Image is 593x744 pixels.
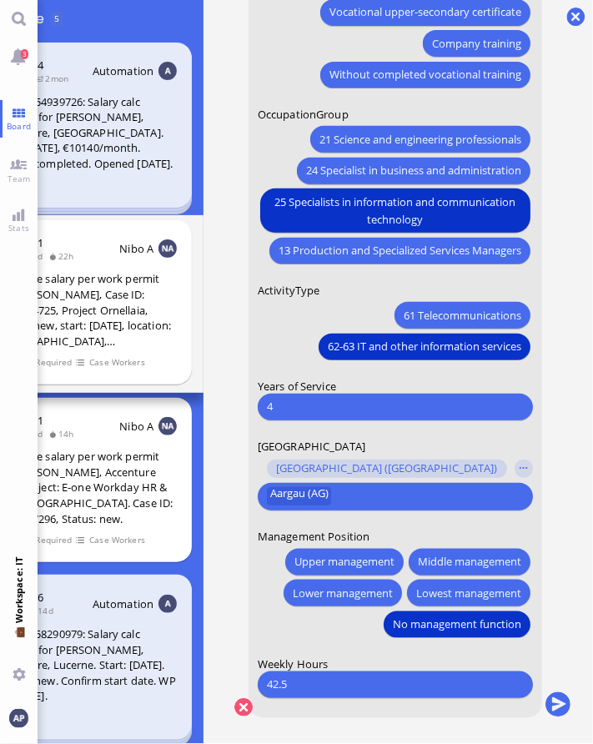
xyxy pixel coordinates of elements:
[269,194,521,229] span: 25 Specialists in information and communication technology
[267,460,506,478] button: [GEOGRAPHIC_DATA] ([GEOGRAPHIC_DATA])
[158,62,177,80] img: Aut
[409,549,530,576] button: Middle management
[9,709,28,727] img: You
[48,428,79,440] span: 14h
[48,250,79,262] span: 22h
[328,339,521,356] span: 62-63 IT and other information services
[158,239,177,258] img: NA
[28,605,58,616] span: 14d
[284,580,402,606] button: Lower management
[158,417,177,435] img: NA
[158,595,177,613] img: Aut
[89,355,146,369] span: Case Workers
[35,73,73,84] span: 2mon
[394,302,530,329] button: 61 Telecommunications
[4,222,33,234] span: Stats
[329,67,521,84] span: Without completed vocational training
[393,616,521,633] span: No management function
[279,242,521,259] span: 13 Production and Specialized Services Managers
[384,611,530,638] button: No management function
[306,163,521,180] span: 24 Specialist in business and administration
[294,553,394,571] span: Upper management
[269,238,530,264] button: 13 Production and Specialized Services Managers
[258,107,349,122] span: OccupationGroup
[407,580,530,606] button: Lowest management
[285,549,404,576] button: Upper management
[319,131,521,148] span: 21 Science and engineering professionals
[258,439,365,454] span: [GEOGRAPHIC_DATA]
[404,307,521,324] span: 61 Telecommunications
[21,49,28,59] span: 3
[267,488,331,506] button: Aargau (AG)
[54,13,59,24] span: 5
[258,656,329,671] span: Weekly Hours
[258,379,336,394] span: Years of Service
[89,533,146,547] span: Case Workers
[319,334,530,360] button: 62-63 IT and other information services
[418,553,521,571] span: Middle management
[297,158,530,184] button: 24 Specialist in business and administration
[276,463,497,476] span: [GEOGRAPHIC_DATA] ([GEOGRAPHIC_DATA])
[329,4,521,22] span: Vocational upper-secondary certificate
[258,283,320,298] span: ActivityType
[320,62,530,88] button: Without completed vocational training
[13,624,25,661] span: 💼 Workspace: IT
[119,419,153,434] span: Nibo A
[119,241,153,256] span: Nibo A
[293,585,393,602] span: Lower management
[423,31,530,58] button: Company training
[93,63,153,78] span: Automation
[432,35,521,53] span: Company training
[3,173,35,184] span: Team
[258,529,369,544] span: Management Position
[416,585,521,602] span: Lowest management
[310,127,530,153] button: 21 Science and engineering professionals
[93,596,153,611] span: Automation
[260,189,531,234] button: 25 Specialists in information and communication technology
[234,698,253,716] button: Cancel
[270,488,329,506] span: Aargau (AG)
[3,120,35,132] span: Board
